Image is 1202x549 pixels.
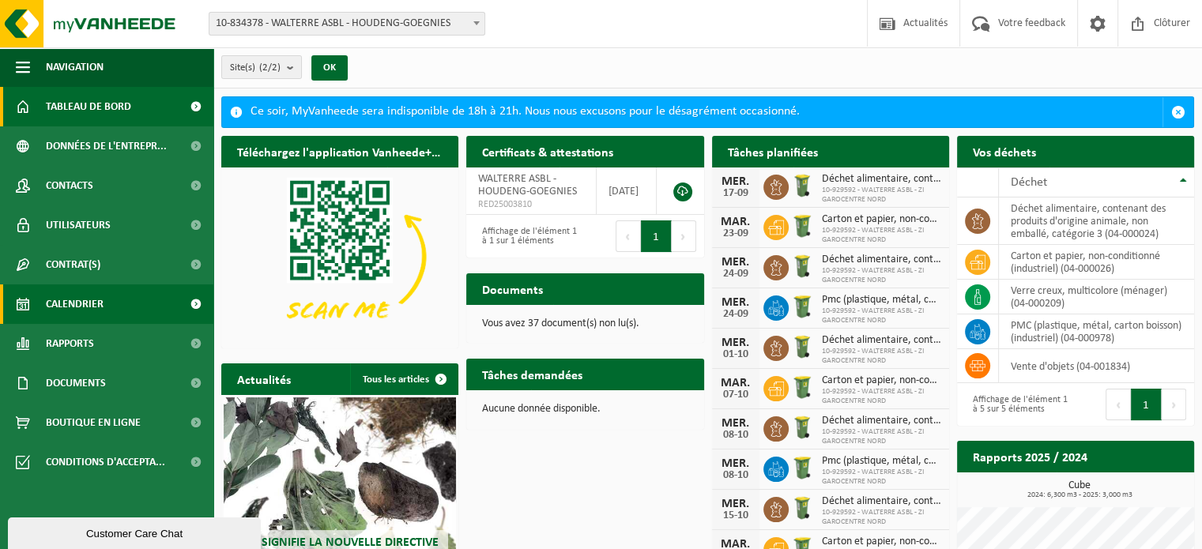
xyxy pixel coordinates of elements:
[999,280,1194,314] td: verre creux, multicolore (ménager) (04-000209)
[46,87,131,126] span: Tableau de bord
[999,349,1194,383] td: vente d'objets (04-001834)
[789,333,816,360] img: WB-0140-HPE-GN-50
[46,363,106,403] span: Documents
[789,414,816,441] img: WB-0140-HPE-GN-50
[789,494,816,521] img: WB-0140-HPE-GN-50
[1162,389,1186,420] button: Next
[822,254,941,266] span: Déchet alimentaire, contenant des produits d'origine animale, non emballé, catég...
[230,56,281,80] span: Site(s)
[466,273,559,304] h2: Documents
[822,306,941,325] span: 10-929592 - WALTERRE ASBL - ZI GAROCENTRE NORD
[672,220,696,252] button: Next
[822,334,941,347] span: Déchet alimentaire, contenant des produits d'origine animale, non emballé, catég...
[822,226,941,245] span: 10-929592 - WALTERRE ASBL - ZI GAROCENTRE NORD
[789,293,816,320] img: WB-0240-HPE-GN-50
[311,55,348,81] button: OK
[999,197,1194,245] td: déchet alimentaire, contenant des produits d'origine animale, non emballé, catégorie 3 (04-000024)
[789,253,816,280] img: WB-0140-HPE-GN-50
[965,387,1068,422] div: Affichage de l'élément 1 à 5 sur 5 éléments
[720,337,752,349] div: MER.
[1131,389,1162,420] button: 1
[46,442,165,482] span: Conditions d'accepta...
[8,514,264,549] iframe: chat widget
[822,508,941,527] span: 10-929592 - WALTERRE ASBL - ZI GAROCENTRE NORD
[597,167,658,215] td: [DATE]
[789,212,816,239] img: WB-0240-HPE-GN-50
[822,213,941,226] span: Carton et papier, non-conditionné (industriel)
[720,417,752,430] div: MER.
[822,427,941,446] span: 10-929592 - WALTERRE ASBL - ZI GAROCENTRE NORD
[478,198,583,211] span: RED25003810
[720,430,752,441] div: 08-10
[822,294,941,306] span: Pmc (plastique, métal, carton boisson) (industriel)
[789,374,816,400] img: WB-0240-HPE-GN-50
[1106,389,1131,420] button: Previous
[720,389,752,400] div: 07-10
[46,284,104,324] span: Calendrier
[1011,176,1047,189] span: Déchet
[822,266,941,285] span: 10-929592 - WALTERRE ASBL - ZI GAROCENTRE NORD
[641,220,672,252] button: 1
[720,309,752,320] div: 24-09
[46,126,167,166] span: Données de l'entrepr...
[46,324,94,363] span: Rapports
[965,491,1194,499] span: 2024: 6,300 m3 - 2025: 3,000 m3
[259,62,281,73] count: (2/2)
[221,136,458,167] h2: Téléchargez l'application Vanheede+ maintenant!
[616,220,641,252] button: Previous
[789,172,816,199] img: WB-0140-HPE-GN-50
[999,245,1194,280] td: carton et papier, non-conditionné (industriel) (04-000026)
[999,314,1194,349] td: PMC (plastique, métal, carton boisson) (industriel) (04-000978)
[720,377,752,389] div: MAR.
[822,173,941,186] span: Déchet alimentaire, contenant des produits d'origine animale, non emballé, catég...
[350,363,457,395] a: Tous les articles
[822,415,941,427] span: Déchet alimentaire, contenant des produits d'origine animale, non emballé, catég...
[221,55,302,79] button: Site(s)(2/2)
[822,536,941,548] span: Carton et papier, non-conditionné (industriel)
[822,387,941,406] span: 10-929592 - WALTERRE ASBL - ZI GAROCENTRE NORD
[822,347,941,366] span: 10-929592 - WALTERRE ASBL - ZI GAROCENTRE NORD
[965,480,1194,499] h3: Cube
[822,468,941,487] span: 10-929592 - WALTERRE ASBL - ZI GAROCENTRE NORD
[712,136,834,167] h2: Tâches planifiées
[822,186,941,205] span: 10-929592 - WALTERRE ASBL - ZI GAROCENTRE NORD
[720,510,752,521] div: 15-10
[822,374,941,387] span: Carton et papier, non-conditionné (industriel)
[209,12,485,36] span: 10-834378 - WALTERRE ASBL - HOUDENG-GOEGNIES
[46,245,100,284] span: Contrat(s)
[957,136,1052,167] h2: Vos déchets
[251,97,1162,127] div: Ce soir, MyVanheede sera indisponible de 18h à 21h. Nous nous excusons pour le désagrément occasi...
[720,175,752,188] div: MER.
[466,136,629,167] h2: Certificats & attestations
[482,318,688,329] p: Vous avez 37 document(s) non lu(s).
[789,454,816,481] img: WB-0240-HPE-GN-50
[221,363,307,394] h2: Actualités
[822,495,941,508] span: Déchet alimentaire, contenant des produits d'origine animale, non emballé, catég...
[1057,472,1193,503] a: Consulter les rapports
[46,166,93,205] span: Contacts
[221,167,458,345] img: Download de VHEPlus App
[720,256,752,269] div: MER.
[478,173,577,197] span: WALTERRE ASBL - HOUDENG-GOEGNIES
[46,205,111,245] span: Utilisateurs
[720,228,752,239] div: 23-09
[720,498,752,510] div: MER.
[720,216,752,228] div: MAR.
[720,188,752,199] div: 17-09
[46,403,141,442] span: Boutique en ligne
[720,457,752,470] div: MER.
[720,269,752,280] div: 24-09
[466,359,598,389] h2: Tâches demandées
[957,441,1103,472] h2: Rapports 2025 / 2024
[474,219,577,254] div: Affichage de l'élément 1 à 1 sur 1 éléments
[482,404,688,415] p: Aucune donnée disponible.
[822,455,941,468] span: Pmc (plastique, métal, carton boisson) (industriel)
[209,13,484,35] span: 10-834378 - WALTERRE ASBL - HOUDENG-GOEGNIES
[720,470,752,481] div: 08-10
[720,349,752,360] div: 01-10
[720,296,752,309] div: MER.
[46,47,104,87] span: Navigation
